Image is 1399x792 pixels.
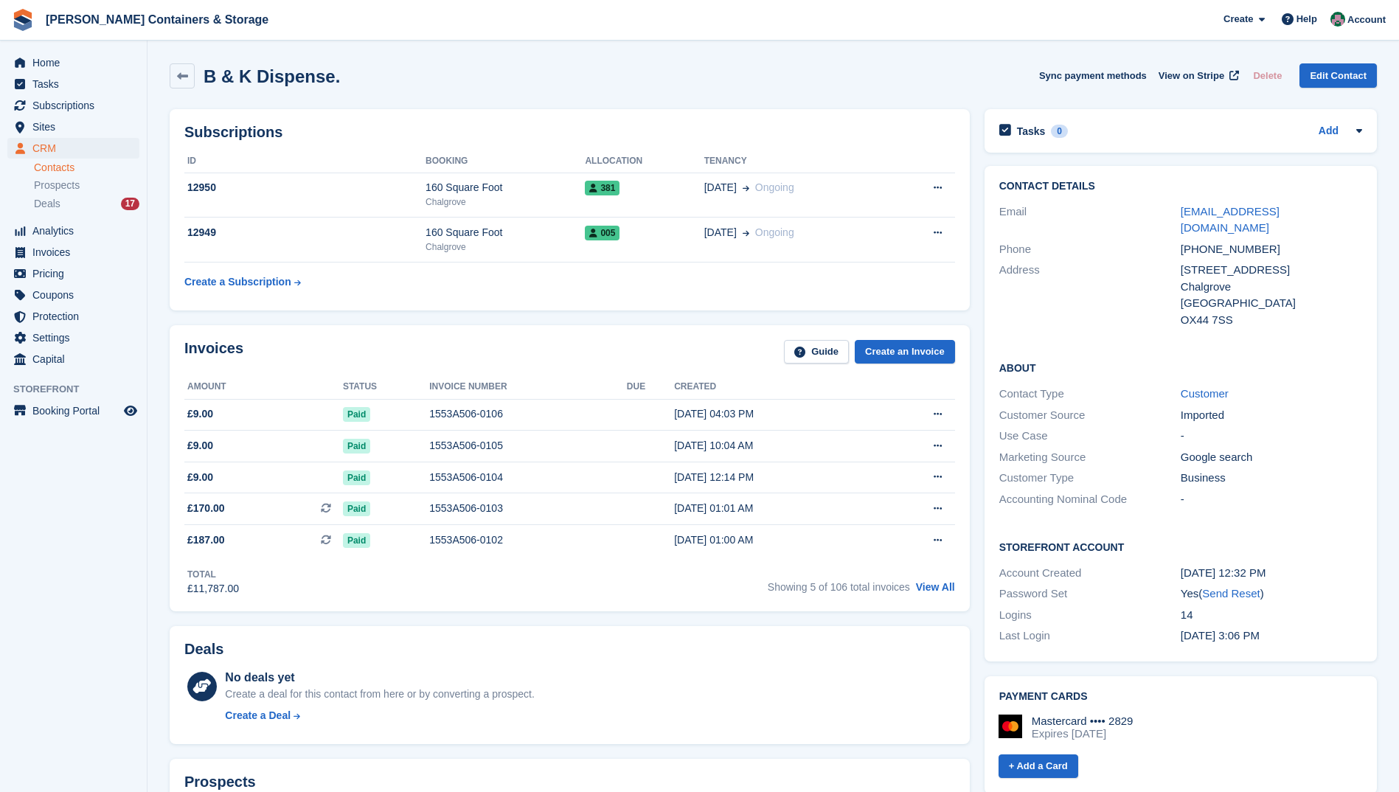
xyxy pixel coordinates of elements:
[999,539,1362,554] h2: Storefront Account
[184,180,426,195] div: 12950
[122,402,139,420] a: Preview store
[34,161,139,175] a: Contacts
[184,340,243,364] h2: Invoices
[32,95,121,116] span: Subscriptions
[187,568,239,581] div: Total
[1181,629,1260,642] time: 2025-07-14 14:06:28 UTC
[674,532,876,548] div: [DATE] 01:00 AM
[1181,586,1362,602] div: Yes
[184,124,955,141] h2: Subscriptions
[343,439,370,454] span: Paid
[32,306,121,327] span: Protection
[426,225,585,240] div: 160 Square Foot
[999,565,1181,582] div: Account Created
[784,340,849,364] a: Guide
[34,197,60,211] span: Deals
[32,117,121,137] span: Sites
[34,178,139,193] a: Prospects
[999,628,1181,645] div: Last Login
[1181,279,1362,296] div: Chalgrove
[7,400,139,421] a: menu
[704,180,737,195] span: [DATE]
[999,262,1181,328] div: Address
[343,501,370,516] span: Paid
[34,178,80,192] span: Prospects
[999,428,1181,445] div: Use Case
[7,242,139,263] a: menu
[187,532,225,548] span: £187.00
[184,375,343,399] th: Amount
[1347,13,1386,27] span: Account
[32,263,121,284] span: Pricing
[7,263,139,284] a: menu
[225,708,291,723] div: Create a Deal
[343,470,370,485] span: Paid
[429,470,627,485] div: 1553A506-0104
[1039,63,1147,88] button: Sync payment methods
[7,95,139,116] a: menu
[585,150,704,173] th: Allocation
[32,52,121,73] span: Home
[1159,69,1224,83] span: View on Stripe
[999,754,1078,779] a: + Add a Card
[674,438,876,454] div: [DATE] 10:04 AM
[429,375,627,399] th: Invoice number
[32,220,121,241] span: Analytics
[184,225,426,240] div: 12949
[1181,312,1362,329] div: OX44 7SS
[1319,123,1339,140] a: Add
[1247,63,1288,88] button: Delete
[999,691,1362,703] h2: Payment cards
[1181,262,1362,279] div: [STREET_ADDRESS]
[204,66,340,86] h2: B & K Dispense.
[674,470,876,485] div: [DATE] 12:14 PM
[704,225,737,240] span: [DATE]
[184,268,301,296] a: Create a Subscription
[1032,715,1134,728] div: Mastercard •••• 2829
[1202,587,1260,600] a: Send Reset
[999,360,1362,375] h2: About
[1181,241,1362,258] div: [PHONE_NUMBER]
[225,687,534,702] div: Create a deal for this contact from here or by converting a prospect.
[999,715,1022,738] img: Mastercard Logo
[225,708,534,723] a: Create a Deal
[1181,428,1362,445] div: -
[32,74,121,94] span: Tasks
[916,581,955,593] a: View All
[999,204,1181,237] div: Email
[184,774,256,791] h2: Prospects
[426,150,585,173] th: Booking
[1296,12,1317,27] span: Help
[7,52,139,73] a: menu
[585,181,619,195] span: 381
[225,669,534,687] div: No deals yet
[1299,63,1377,88] a: Edit Contact
[585,226,619,240] span: 005
[426,195,585,209] div: Chalgrove
[343,533,370,548] span: Paid
[1181,407,1362,424] div: Imported
[32,138,121,159] span: CRM
[7,327,139,348] a: menu
[755,181,794,193] span: Ongoing
[184,641,223,658] h2: Deals
[12,9,34,31] img: stora-icon-8386f47178a22dfd0bd8f6a31ec36ba5ce8667c1dd55bd0f319d3a0aa187defe.svg
[1223,12,1253,27] span: Create
[1181,491,1362,508] div: -
[187,501,225,516] span: £170.00
[7,306,139,327] a: menu
[999,470,1181,487] div: Customer Type
[184,274,291,290] div: Create a Subscription
[1198,587,1263,600] span: ( )
[999,491,1181,508] div: Accounting Nominal Code
[7,138,139,159] a: menu
[40,7,274,32] a: [PERSON_NAME] Containers & Storage
[768,581,910,593] span: Showing 5 of 106 total invoices
[674,501,876,516] div: [DATE] 01:01 AM
[187,406,213,422] span: £9.00
[429,532,627,548] div: 1553A506-0102
[13,382,147,397] span: Storefront
[429,438,627,454] div: 1553A506-0105
[1051,125,1068,138] div: 0
[32,285,121,305] span: Coupons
